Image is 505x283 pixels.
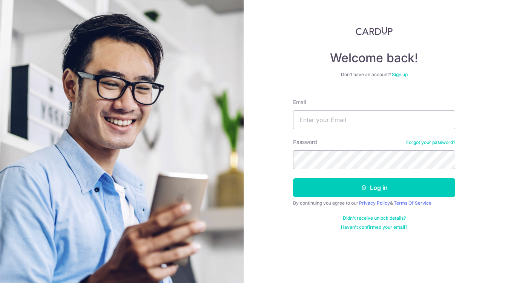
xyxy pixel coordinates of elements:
[356,26,393,35] img: CardUp Logo
[293,200,455,206] div: By continuing you agree to our &
[293,72,455,78] div: Don’t have an account?
[359,200,390,206] a: Privacy Policy
[341,224,407,230] a: Haven't confirmed your email?
[394,200,431,206] a: Terms Of Service
[293,98,306,106] label: Email
[293,110,455,129] input: Enter your Email
[293,138,317,146] label: Password
[406,139,455,145] a: Forgot your password?
[293,178,455,197] button: Log in
[392,72,408,77] a: Sign up
[293,50,455,66] h4: Welcome back!
[343,215,406,221] a: Didn't receive unlock details?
